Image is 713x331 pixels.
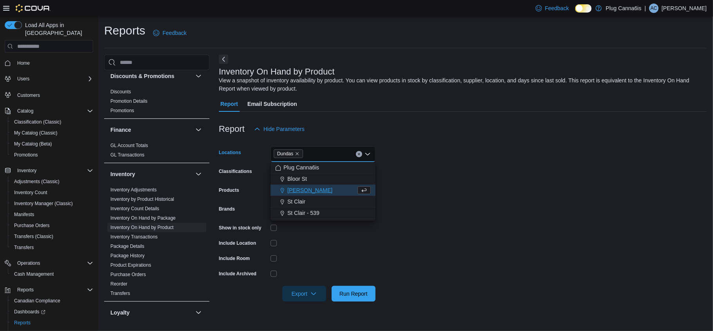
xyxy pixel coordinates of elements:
a: Transfers [110,291,130,296]
a: Inventory On Hand by Package [110,215,176,221]
span: Transfers [14,244,34,251]
button: Next [219,55,228,64]
a: Purchase Orders [110,272,146,277]
a: Inventory Count Details [110,206,159,211]
a: Dashboards [8,306,96,317]
button: Home [2,57,96,69]
button: Customers [2,89,96,100]
a: Home [14,58,33,68]
button: Operations [2,258,96,269]
h3: Finance [110,126,131,134]
span: Run Report [339,290,368,298]
span: Inventory Count [14,189,47,196]
button: Close list of options [365,151,371,157]
label: Locations [219,149,241,156]
button: Purchase Orders [8,220,96,231]
button: Inventory [14,166,40,175]
span: Feedback [162,29,186,37]
span: Users [14,74,93,84]
span: Home [17,60,30,66]
span: Report [220,96,238,112]
a: Manifests [11,210,37,219]
span: Bloor St [287,175,307,183]
a: My Catalog (Classic) [11,128,61,138]
a: Promotions [110,108,134,113]
label: Brands [219,206,235,212]
button: Finance [110,126,192,134]
button: Loyalty [110,309,192,316]
span: Load All Apps in [GEOGRAPHIC_DATA] [22,21,93,37]
button: Users [14,74,32,84]
a: Discounts [110,89,131,95]
span: [PERSON_NAME] [287,186,332,194]
button: [PERSON_NAME] [271,185,375,196]
a: Inventory On Hand by Product [110,225,173,230]
span: Inventory Manager (Classic) [14,200,73,207]
div: Inventory [104,185,209,301]
button: Remove Dundas from selection in this group [295,151,300,156]
span: Promotions [110,107,134,114]
img: Cova [16,4,51,12]
span: Home [14,58,93,68]
button: Reports [14,285,37,295]
span: Manifests [11,210,93,219]
span: Inventory Adjustments [110,187,157,193]
span: Inventory [17,167,36,174]
button: Catalog [2,105,96,116]
input: Dark Mode [575,4,592,13]
span: Reports [17,287,34,293]
a: Product Expirations [110,262,151,268]
button: My Catalog (Classic) [8,127,96,138]
button: Export [282,286,326,302]
button: Run Report [332,286,375,302]
a: GL Account Totals [110,143,148,148]
span: GL Transactions [110,152,144,158]
label: Classifications [219,168,252,175]
button: Transfers [8,242,96,253]
span: Reorder [110,281,127,287]
span: AC [651,4,657,13]
span: Operations [17,260,40,266]
button: Inventory Count [8,187,96,198]
a: GL Transactions [110,152,144,158]
span: Cash Management [11,269,93,279]
span: Customers [14,90,93,100]
button: Users [2,73,96,84]
span: GL Account Totals [110,142,148,149]
span: Purchase Orders [11,221,93,230]
span: Operations [14,258,93,268]
span: Reports [11,318,93,327]
span: Export [287,286,321,302]
a: Package History [110,253,144,258]
a: Inventory Adjustments [110,187,157,193]
a: Dashboards [11,307,49,316]
span: Classification (Classic) [11,117,93,127]
a: Adjustments (Classic) [11,177,63,186]
a: Promotion Details [110,98,148,104]
span: Adjustments (Classic) [14,178,60,185]
a: My Catalog (Beta) [11,139,55,149]
button: Discounts & Promotions [194,71,203,81]
a: Transfers (Classic) [11,232,56,241]
h3: Loyalty [110,309,130,316]
span: Reports [14,320,31,326]
a: Reorder [110,281,127,287]
a: Canadian Compliance [11,296,63,306]
span: Hide Parameters [264,125,305,133]
a: Package Details [110,244,144,249]
h3: Report [219,124,245,134]
p: | [644,4,646,13]
span: Transfers [11,243,93,252]
button: Canadian Compliance [8,295,96,306]
span: Promotions [11,150,93,160]
label: Include Room [219,255,250,262]
h1: Reports [104,23,145,38]
button: St Clair - 539 [271,207,375,219]
button: Classification (Classic) [8,116,96,127]
span: Inventory Manager (Classic) [11,199,93,208]
span: Transfers (Classic) [11,232,93,241]
span: Catalog [14,106,93,116]
span: My Catalog (Beta) [11,139,93,149]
